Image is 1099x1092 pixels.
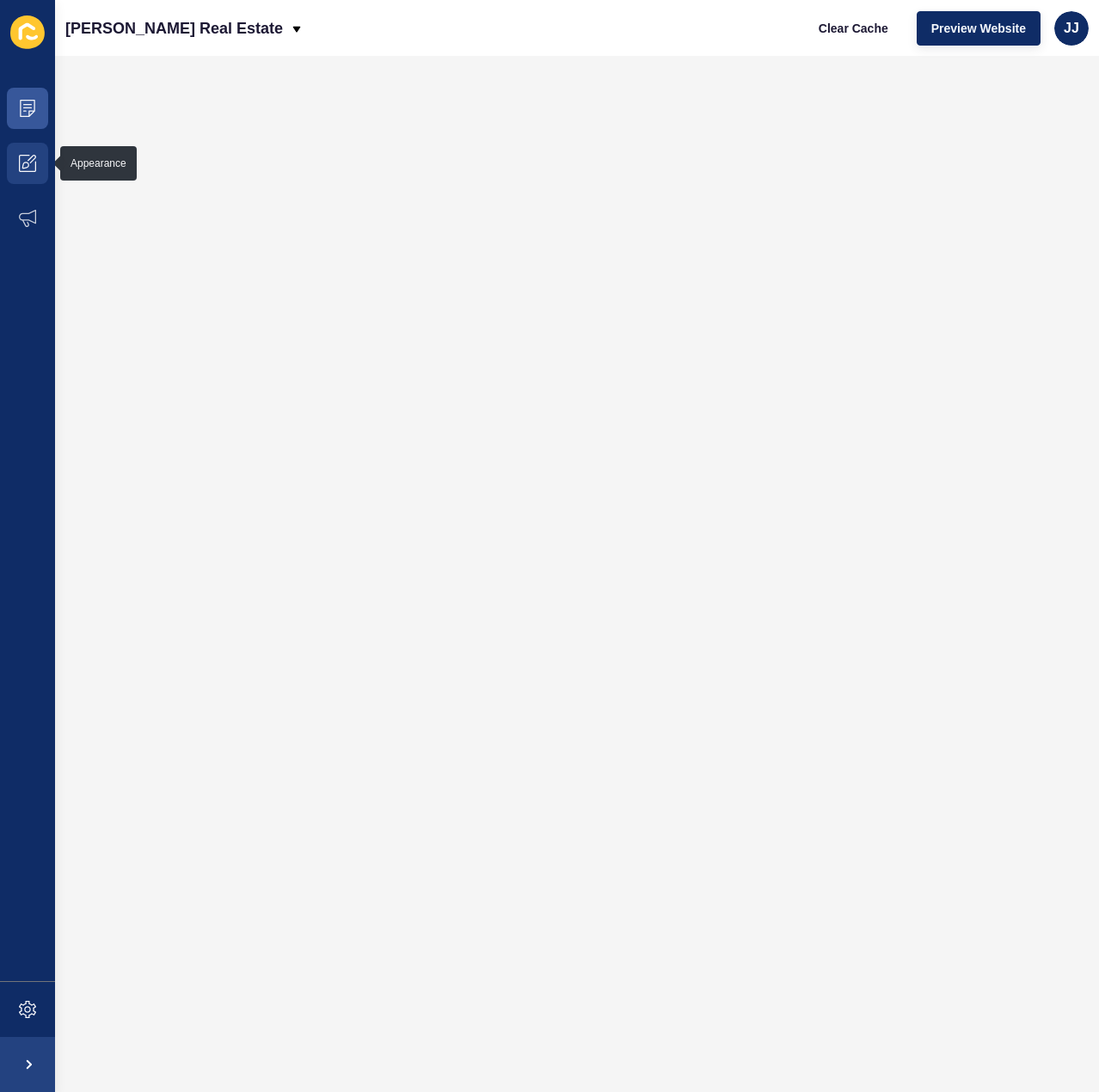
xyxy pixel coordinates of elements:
[1064,20,1079,37] span: JJ
[71,156,126,170] div: Appearance
[917,11,1041,46] button: Preview Website
[931,20,1026,37] span: Preview Website
[819,20,888,37] span: Clear Cache
[65,7,283,50] p: [PERSON_NAME] Real Estate
[804,11,903,46] button: Clear Cache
